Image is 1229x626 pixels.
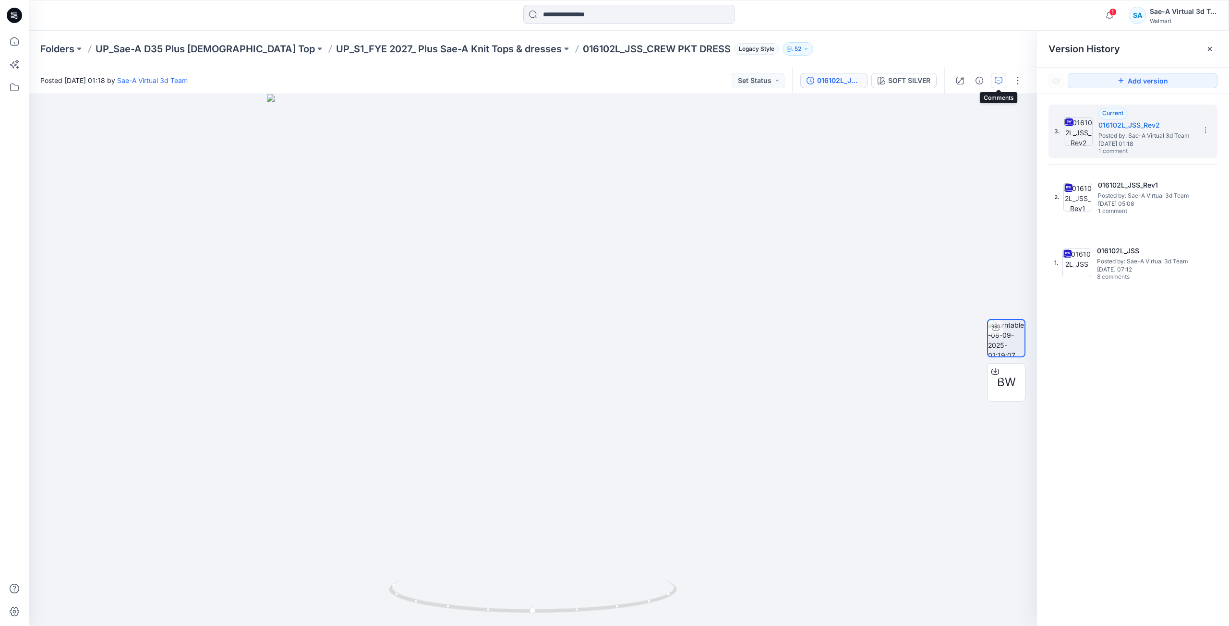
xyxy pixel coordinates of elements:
[1097,266,1193,273] span: [DATE] 07:12
[800,73,868,88] button: 016102L_JSS_Rev2
[731,42,779,56] button: Legacy Style
[40,75,188,85] span: Posted [DATE] 01:18 by
[1098,201,1194,207] span: [DATE] 05:08
[988,320,1024,356] img: turntable-08-09-2025-01:19:07
[1098,141,1194,147] span: [DATE] 01:18
[1098,119,1194,131] h5: 016102L_JSS_Rev2
[1150,6,1217,17] div: Sae-A Virtual 3d Team
[1109,8,1117,16] span: 1
[1054,127,1060,136] span: 3.
[1129,7,1146,24] div: SA
[735,43,779,55] span: Legacy Style
[1068,73,1217,88] button: Add version
[1097,245,1193,257] h5: 016102L_JSS
[817,75,861,86] div: 016102L_JSS_Rev2
[1097,273,1164,281] span: 8 comments
[783,42,813,56] button: 52
[997,374,1016,391] span: BW
[1206,45,1214,53] button: Close
[1062,248,1091,277] img: 016102L_JSS
[1054,259,1059,267] span: 1.
[583,42,731,56] p: 016102L_JSS_CREW PKT DRESS
[1098,148,1166,155] span: 1 comment
[1150,17,1217,24] div: Walmart
[1102,109,1123,117] span: Current
[336,42,562,56] a: UP_S1_FYE 2027_ Plus Sae-A Knit Tops & dresses
[795,44,801,54] p: 52
[1098,191,1194,201] span: Posted by: Sae-A Virtual 3d Team
[96,42,315,56] a: UP_Sae-A D35 Plus [DEMOGRAPHIC_DATA] Top
[1048,73,1064,88] button: Show Hidden Versions
[1063,183,1092,212] img: 016102L_JSS_Rev1
[972,73,987,88] button: Details
[1054,193,1060,201] span: 2.
[888,75,930,86] div: SOFT SILVER
[1097,257,1193,266] span: Posted by: Sae-A Virtual 3d Team
[40,42,74,56] a: Folders
[117,76,188,84] a: Sae-A Virtual 3d Team
[1098,208,1165,215] span: 1 comment
[1098,131,1194,141] span: Posted by: Sae-A Virtual 3d Team
[1048,43,1120,55] span: Version History
[871,73,937,88] button: SOFT SILVER
[1064,117,1093,146] img: 016102L_JSS_Rev2
[1098,179,1194,191] h5: 016102L_JSS_Rev1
